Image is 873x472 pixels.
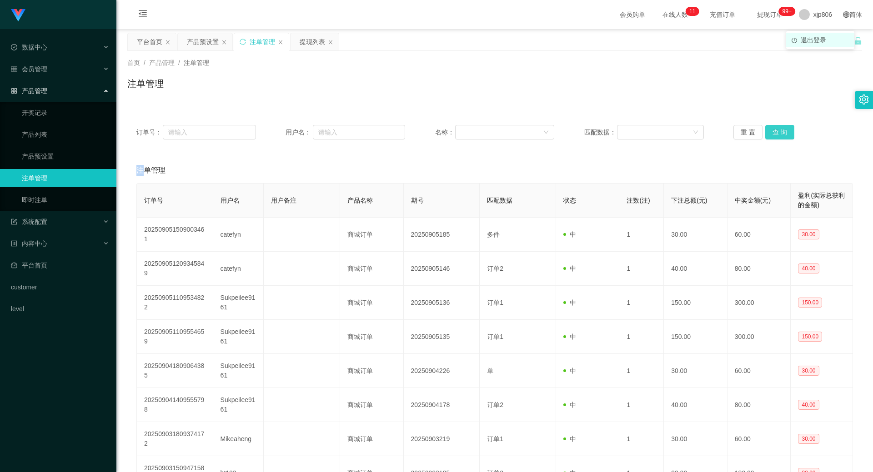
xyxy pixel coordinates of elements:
[11,65,47,73] span: 会员管理
[664,354,727,388] td: 30.00
[163,125,256,139] input: 请输入
[619,422,664,456] td: 1
[686,7,699,16] sup: 11
[22,104,109,122] a: 开奖记录
[340,354,404,388] td: 商城订单
[664,388,727,422] td: 40.00
[240,39,246,45] i: 图标: sync
[11,219,17,225] i: 图标: form
[727,388,791,422] td: 80.00
[137,388,213,422] td: 202509041409555798
[664,252,727,286] td: 40.00
[137,33,162,50] div: 平台首页
[136,128,163,137] span: 订单号：
[137,252,213,286] td: 202509051209345849
[619,320,664,354] td: 1
[404,320,480,354] td: 20250905135
[11,88,17,94] i: 图标: appstore-o
[859,94,869,104] i: 图标: setting
[11,87,47,94] span: 产品管理
[250,33,275,50] div: 注单管理
[213,218,264,252] td: catefyn
[340,286,404,320] td: 商城订单
[798,400,819,410] span: 40.00
[563,401,576,408] span: 中
[127,0,158,30] i: 图标: menu-fold
[563,333,576,340] span: 中
[798,366,819,376] span: 30.00
[689,7,692,16] p: 1
[11,300,109,318] a: level
[404,422,480,456] td: 20250903219
[213,286,264,320] td: Sukpeilee9161
[798,192,845,209] span: 盈利(实际总获利的金额)
[411,197,424,204] span: 期号
[727,286,791,320] td: 300.00
[798,298,822,308] span: 150.00
[727,354,791,388] td: 60.00
[11,9,25,22] img: logo.9652507e.png
[404,218,480,252] td: 20250905185
[801,36,826,44] span: 退出登录
[487,265,503,272] span: 订单2
[278,40,283,45] i: 图标: close
[753,11,787,18] span: 提现订单
[136,165,166,176] span: 注单管理
[727,252,791,286] td: 80.00
[22,169,109,187] a: 注单管理
[619,252,664,286] td: 1
[328,40,333,45] i: 图标: close
[798,229,819,239] span: 30.00
[137,286,213,320] td: 202509051109534822
[584,128,617,137] span: 匹配数据：
[11,240,17,247] i: 图标: profile
[340,252,404,286] td: 商城订单
[213,252,264,286] td: catefyn
[286,128,313,137] span: 用户名：
[300,33,325,50] div: 提现列表
[11,66,17,72] i: 图标: table
[213,388,264,422] td: Sukpeilee9161
[404,388,480,422] td: 20250904178
[340,218,404,252] td: 商城订单
[487,333,503,340] span: 订单1
[178,59,180,66] span: /
[404,286,480,320] td: 20250905136
[792,38,797,43] i: 图标: poweroff
[11,218,47,225] span: 系统配置
[144,59,145,66] span: /
[798,263,819,273] span: 40.00
[671,197,707,204] span: 下注总额(元)
[22,191,109,209] a: 即时注单
[313,125,405,139] input: 请输入
[727,422,791,456] td: 60.00
[165,40,171,45] i: 图标: close
[692,7,696,16] p: 1
[127,77,164,90] h1: 注单管理
[705,11,740,18] span: 充值订单
[213,422,264,456] td: Mikeaheng
[487,367,493,374] span: 单
[149,59,175,66] span: 产品管理
[11,44,47,51] span: 数据中心
[854,37,862,45] i: 图标: unlock
[735,197,771,204] span: 中奖金额(元)
[127,59,140,66] span: 首页
[340,422,404,456] td: 商城订单
[137,218,213,252] td: 202509051509003461
[487,299,503,306] span: 订单1
[563,299,576,306] span: 中
[137,320,213,354] td: 202509051109554659
[619,388,664,422] td: 1
[187,33,219,50] div: 产品预设置
[221,40,227,45] i: 图标: close
[693,129,698,136] i: 图标: down
[347,197,373,204] span: 产品名称
[11,44,17,50] i: 图标: check-circle-o
[487,401,503,408] span: 订单2
[664,422,727,456] td: 30.00
[733,125,763,139] button: 重 置
[765,125,794,139] button: 查 询
[543,129,549,136] i: 图标: down
[22,125,109,144] a: 产品列表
